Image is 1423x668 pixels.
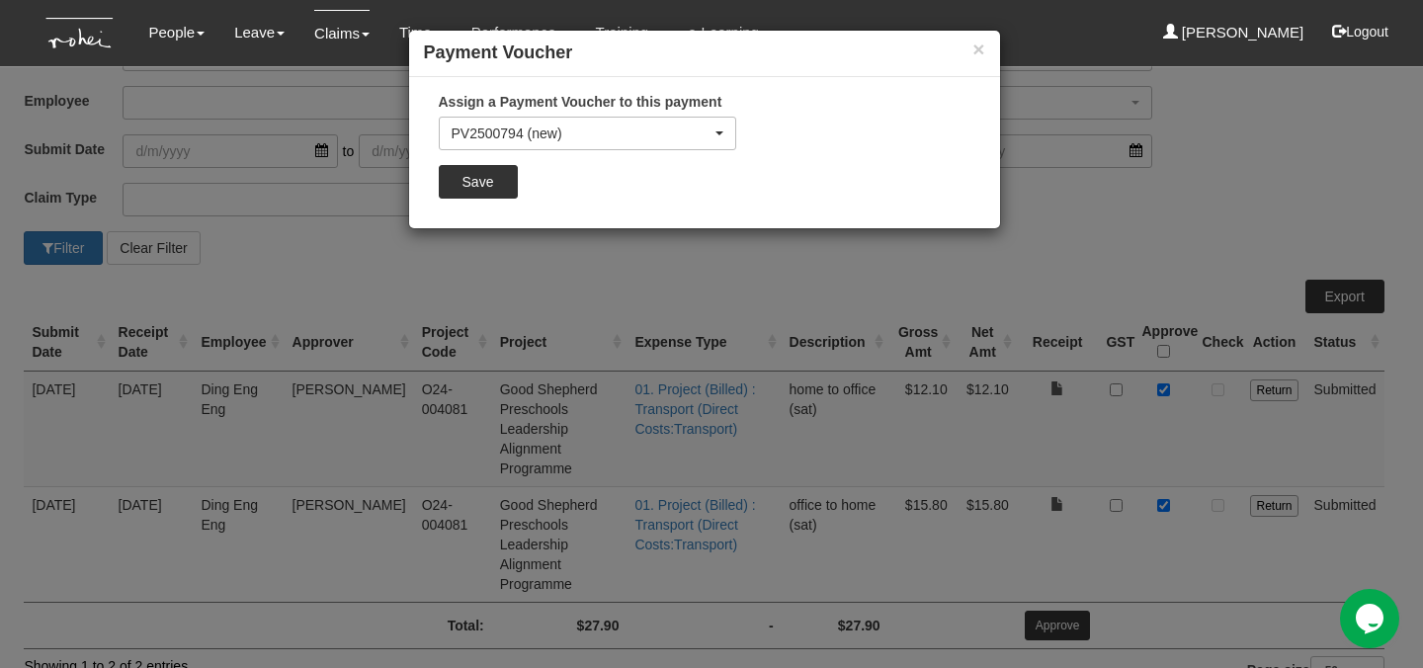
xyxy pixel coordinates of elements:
[452,124,711,143] div: PV2500794 (new)
[439,92,722,112] label: Assign a Payment Voucher to this payment
[439,165,518,199] input: Save
[1340,589,1403,648] iframe: chat widget
[424,42,573,62] b: Payment Voucher
[439,117,736,150] button: PV2500794 (new)
[972,39,984,59] button: ×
